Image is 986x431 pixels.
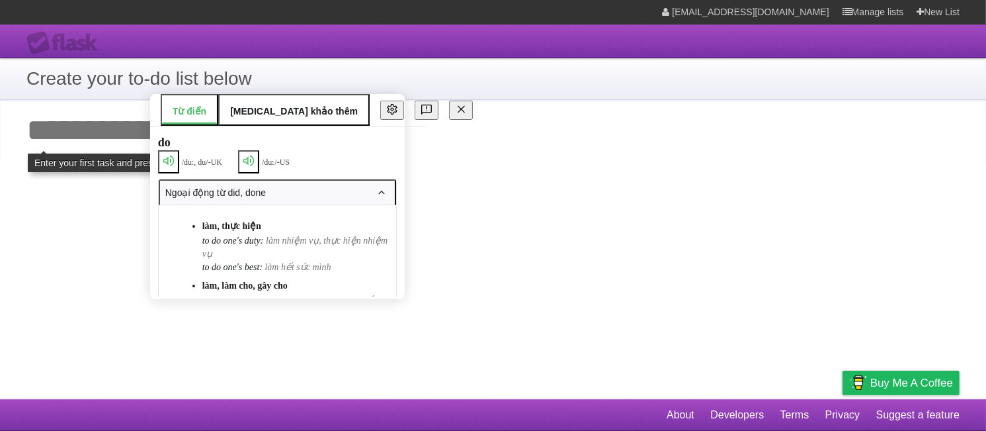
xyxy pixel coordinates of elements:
a: About [667,403,694,428]
a: Terms [780,403,809,428]
a: Buy me a coffee [842,371,960,395]
img: Buy me a coffee [849,371,867,394]
div: Flask [26,31,106,55]
a: Suggest a feature [876,403,960,428]
h1: Create your to-do list below [26,65,960,93]
a: Developers [710,403,764,428]
a: Privacy [825,403,860,428]
span: Buy me a coffee [870,371,953,395]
